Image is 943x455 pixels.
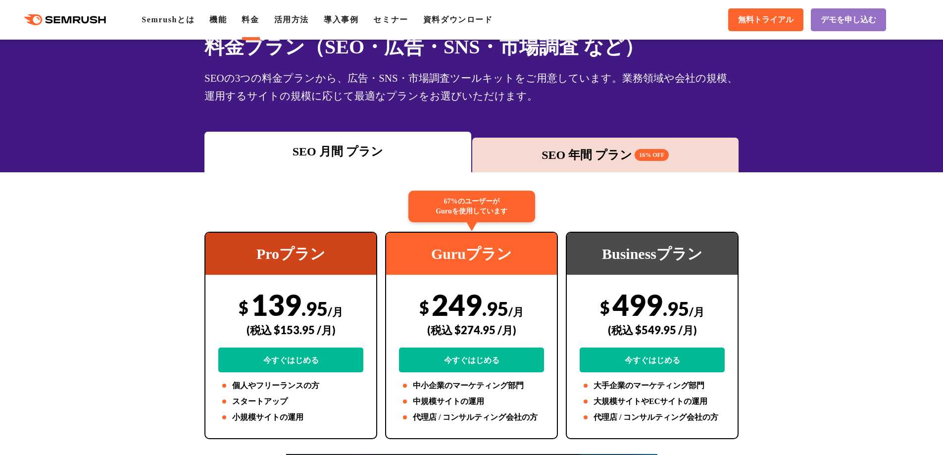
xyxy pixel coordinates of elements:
a: 機能 [209,15,227,24]
a: 料金 [242,15,259,24]
a: 今すぐはじめる [399,348,544,372]
span: /月 [508,305,524,318]
a: デモを申し込む [811,8,886,31]
span: .95 [482,297,508,320]
a: Semrushとは [142,15,195,24]
li: スタートアップ [218,396,363,407]
li: 個人やフリーランスの方 [218,380,363,392]
a: 今すぐはじめる [218,348,363,372]
li: 中小企業のマーケティング部門 [399,380,544,392]
a: 資料ダウンロード [423,15,493,24]
div: Guruプラン [386,233,557,275]
div: (税込 $274.95 /月) [399,312,544,348]
a: 活用方法 [274,15,309,24]
div: SEO 年間 プラン [477,146,734,164]
div: SEO 月間 プラン [209,143,466,160]
div: SEOの3つの料金プランから、広告・SNS・市場調査ツールキットをご用意しています。業務領域や会社の規模、運用するサイトの規模に応じて最適なプランをお選びいただけます。 [204,69,739,105]
div: 139 [218,287,363,372]
span: 無料トライアル [738,15,794,25]
li: 中規模サイトの運用 [399,396,544,407]
a: 無料トライアル [728,8,803,31]
li: 代理店 / コンサルティング会社の方 [580,411,725,423]
li: 大手企業のマーケティング部門 [580,380,725,392]
a: セミナー [373,15,408,24]
span: デモを申し込む [821,15,876,25]
span: $ [239,297,248,317]
span: $ [419,297,429,317]
h1: 料金プラン（SEO・広告・SNS・市場調査 など） [204,32,739,61]
span: $ [600,297,610,317]
div: Proプラン [205,233,376,275]
a: 今すぐはじめる [580,348,725,372]
span: /月 [689,305,704,318]
div: 499 [580,287,725,372]
a: 導入事例 [324,15,358,24]
div: (税込 $153.95 /月) [218,312,363,348]
li: 代理店 / コンサルティング会社の方 [399,411,544,423]
div: 67%のユーザーが Guruを使用しています [408,191,535,222]
li: 小規模サイトの運用 [218,411,363,423]
span: .95 [301,297,328,320]
span: /月 [328,305,343,318]
span: .95 [663,297,689,320]
div: (税込 $549.95 /月) [580,312,725,348]
span: 16% OFF [635,149,669,161]
div: 249 [399,287,544,372]
div: Businessプラン [567,233,738,275]
li: 大規模サイトやECサイトの運用 [580,396,725,407]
